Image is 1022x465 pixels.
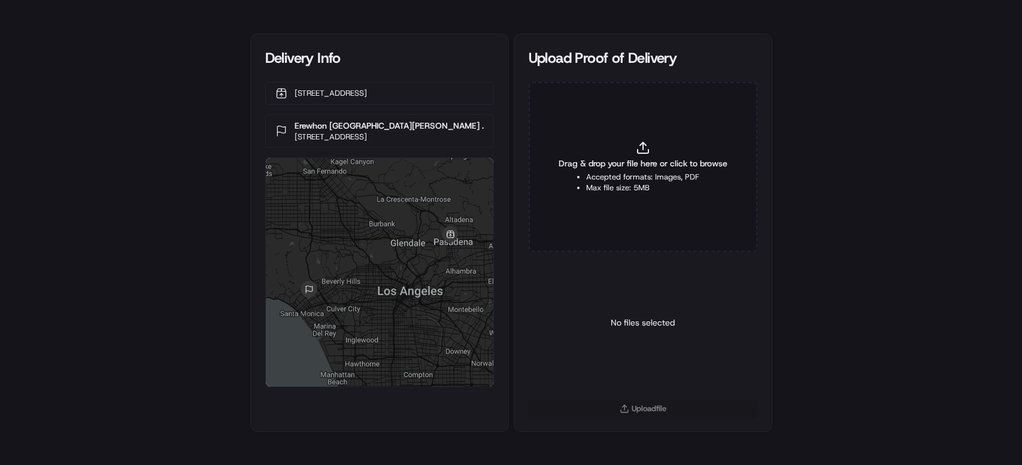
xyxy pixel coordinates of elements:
[586,172,699,183] li: Accepted formats: Images, PDF
[295,132,484,142] p: [STREET_ADDRESS]
[265,48,494,68] div: Delivery Info
[295,88,367,99] p: [STREET_ADDRESS]
[586,183,699,193] li: Max file size: 5MB
[529,48,757,68] div: Upload Proof of Delivery
[559,157,727,169] span: Drag & drop your file here or click to browse
[611,317,675,329] p: No files selected
[295,120,484,132] p: Erewhon [GEOGRAPHIC_DATA][PERSON_NAME] .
